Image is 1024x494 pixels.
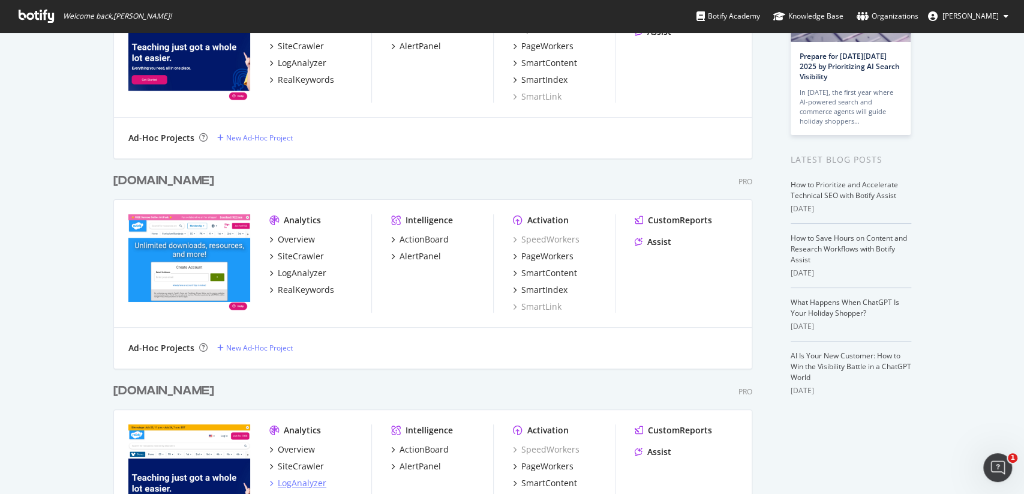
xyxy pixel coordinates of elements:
[278,477,326,489] div: LogAnalyzer
[648,214,712,226] div: CustomReports
[791,268,911,279] div: [DATE]
[521,477,577,489] div: SmartContent
[269,460,324,472] a: SiteCrawler
[791,321,911,332] div: [DATE]
[128,132,194,144] div: Ad-Hoc Projects
[113,382,219,400] a: [DOMAIN_NAME]
[113,172,219,190] a: [DOMAIN_NAME]
[791,385,911,396] div: [DATE]
[513,444,579,456] a: SpeedWorkers
[647,236,671,248] div: Assist
[400,40,441,52] div: AlertPanel
[773,10,843,22] div: Knowledge Base
[406,424,453,436] div: Intelligence
[391,233,449,245] a: ActionBoard
[278,444,315,456] div: Overview
[391,40,441,52] a: AlertPanel
[269,444,315,456] a: Overview
[278,233,315,245] div: Overview
[513,40,573,52] a: PageWorkers
[278,250,324,262] div: SiteCrawler
[278,74,334,86] div: RealKeywords
[278,267,326,279] div: LogAnalyzer
[791,297,899,318] a: What Happens When ChatGPT Is Your Holiday Shopper?
[791,351,911,382] a: AI Is Your New Customer: How to Win the Visibility Battle in a ChatGPT World
[269,477,326,489] a: LogAnalyzer
[400,444,449,456] div: ActionBoard
[513,57,577,69] a: SmartContent
[269,40,324,52] a: SiteCrawler
[857,10,918,22] div: Organizations
[128,4,250,101] img: www.twinkl.com.au
[791,233,907,265] a: How to Save Hours on Content and Research Workflows with Botify Assist
[521,460,573,472] div: PageWorkers
[391,444,449,456] a: ActionBoard
[918,7,1018,26] button: [PERSON_NAME]
[513,301,561,313] a: SmartLink
[406,214,453,226] div: Intelligence
[521,267,577,279] div: SmartContent
[791,203,911,214] div: [DATE]
[521,284,567,296] div: SmartIndex
[400,460,441,472] div: AlertPanel
[738,387,752,397] div: Pro
[513,91,561,103] div: SmartLink
[400,233,449,245] div: ActionBoard
[226,133,293,143] div: New Ad-Hoc Project
[513,74,567,86] a: SmartIndex
[791,179,898,200] a: How to Prioritize and Accelerate Technical SEO with Botify Assist
[635,214,712,226] a: CustomReports
[391,250,441,262] a: AlertPanel
[513,267,577,279] a: SmartContent
[113,172,214,190] div: [DOMAIN_NAME]
[521,74,567,86] div: SmartIndex
[942,11,999,21] span: Paul Beer
[648,424,712,436] div: CustomReports
[983,453,1012,482] iframe: Intercom live chat
[513,233,579,245] a: SpeedWorkers
[269,57,326,69] a: LogAnalyzer
[269,233,315,245] a: Overview
[226,343,293,353] div: New Ad-Hoc Project
[635,424,712,436] a: CustomReports
[513,284,567,296] a: SmartIndex
[513,460,573,472] a: PageWorkers
[647,446,671,458] div: Assist
[527,424,569,436] div: Activation
[113,382,214,400] div: [DOMAIN_NAME]
[269,250,324,262] a: SiteCrawler
[269,267,326,279] a: LogAnalyzer
[635,446,671,458] a: Assist
[391,460,441,472] a: AlertPanel
[278,284,334,296] div: RealKeywords
[217,343,293,353] a: New Ad-Hoc Project
[284,424,321,436] div: Analytics
[696,10,760,22] div: Botify Academy
[800,88,902,126] div: In [DATE], the first year where AI-powered search and commerce agents will guide holiday shoppers…
[269,284,334,296] a: RealKeywords
[521,40,573,52] div: PageWorkers
[278,57,326,69] div: LogAnalyzer
[278,460,324,472] div: SiteCrawler
[63,11,172,21] span: Welcome back, [PERSON_NAME] !
[128,214,250,312] img: twinkl.co.uk
[635,236,671,248] a: Assist
[738,176,752,187] div: Pro
[527,214,569,226] div: Activation
[269,74,334,86] a: RealKeywords
[513,477,577,489] a: SmartContent
[284,214,321,226] div: Analytics
[513,250,573,262] a: PageWorkers
[521,250,573,262] div: PageWorkers
[791,153,911,166] div: Latest Blog Posts
[128,342,194,354] div: Ad-Hoc Projects
[521,57,577,69] div: SmartContent
[400,250,441,262] div: AlertPanel
[1008,453,1017,463] span: 1
[278,40,324,52] div: SiteCrawler
[800,51,900,82] a: Prepare for [DATE][DATE] 2025 by Prioritizing AI Search Visibility
[217,133,293,143] a: New Ad-Hoc Project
